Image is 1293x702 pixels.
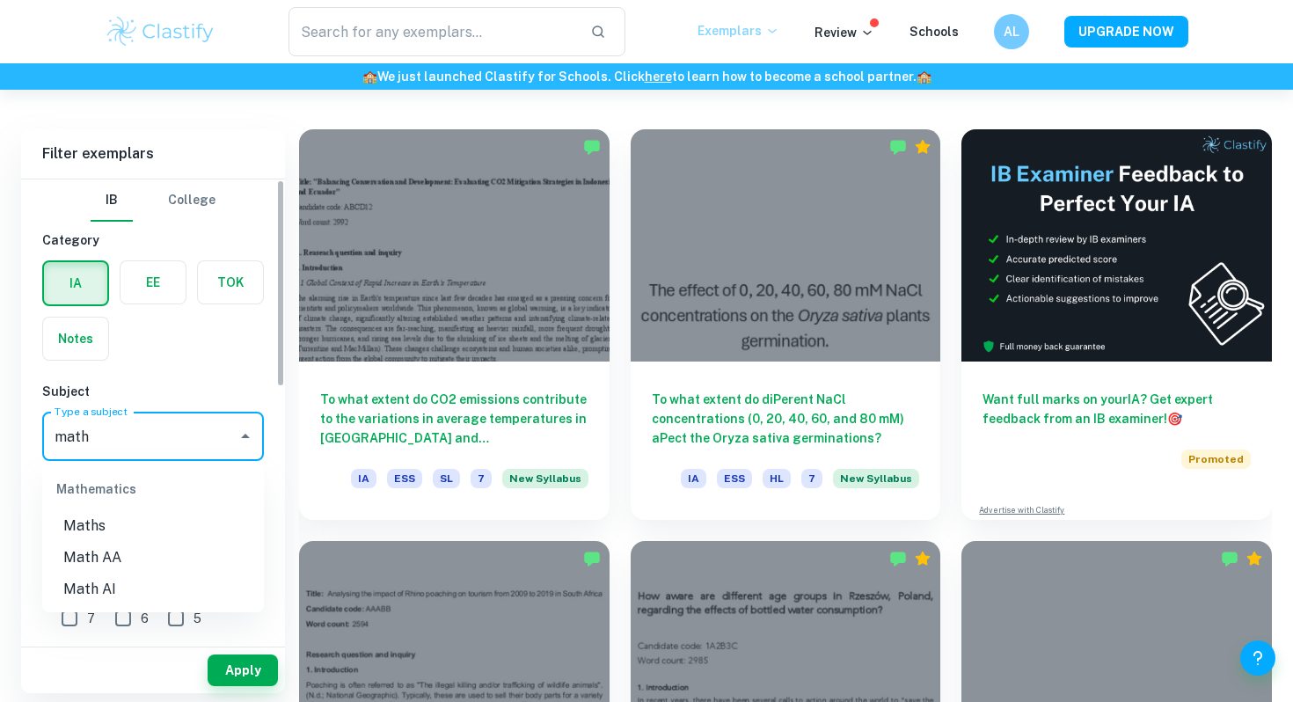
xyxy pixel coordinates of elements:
h6: Filter exemplars [21,129,285,179]
p: Exemplars [698,21,779,40]
button: Apply [208,654,278,686]
a: Schools [909,25,959,39]
span: New Syllabus [833,469,919,488]
img: Marked [583,550,601,567]
input: Search for any exemplars... [289,7,576,56]
div: Starting from the May 2026 session, the ESS IA requirements have changed. We created this exempla... [502,469,588,499]
a: here [645,69,672,84]
button: Notes [43,318,108,360]
span: 5 [194,609,201,628]
img: Marked [889,138,907,156]
span: 6 [141,609,149,628]
span: 7 [801,469,822,488]
button: IA [44,262,107,304]
span: 🎯 [1167,412,1182,426]
span: 🏫 [917,69,931,84]
span: ESS [717,469,752,488]
span: 🏫 [362,69,377,84]
h6: To what extent do CO2 emissions contribute to the variations in average temperatures in [GEOGRAPH... [320,390,588,448]
span: 7 [471,469,492,488]
div: Premium [1246,550,1263,567]
li: Maths [42,510,264,542]
button: UPGRADE NOW [1064,16,1188,48]
div: Premium [914,550,931,567]
li: Math AI [42,574,264,605]
span: Promoted [1181,450,1251,469]
div: Premium [914,138,931,156]
img: Marked [889,550,907,567]
h6: AL [1002,22,1022,41]
a: To what extent do diPerent NaCl concentrations (0, 20, 40, 60, and 80 mM) aPect the Oryza sativa ... [631,129,941,520]
span: HL [763,469,791,488]
div: Mathematics [42,468,264,510]
button: TOK [198,261,263,303]
button: AL [994,14,1029,49]
span: SL [433,469,460,488]
li: Math AA [42,542,264,574]
h6: Subject [42,382,264,401]
img: Clastify logo [105,14,216,49]
div: Filter type choice [91,179,215,222]
a: Advertise with Clastify [979,504,1064,516]
img: Thumbnail [961,129,1272,362]
div: Starting from the May 2026 session, the ESS IA requirements have changed. We created this exempla... [833,469,919,499]
a: To what extent do CO2 emissions contribute to the variations in average temperatures in [GEOGRAPH... [299,129,610,520]
a: Want full marks on yourIA? Get expert feedback from an IB examiner!PromotedAdvertise with Clastify [961,129,1272,520]
h6: We just launched Clastify for Schools. Click to learn how to become a school partner. [4,67,1289,86]
button: IB [91,179,133,222]
span: IA [681,469,706,488]
label: Type a subject [55,404,128,419]
img: Marked [1221,550,1238,567]
span: 7 [87,609,95,628]
button: Close [233,424,258,449]
button: Help and Feedback [1240,640,1275,676]
h6: Category [42,230,264,250]
button: EE [121,261,186,303]
span: IA [351,469,376,488]
span: ESS [387,469,422,488]
p: Review [815,23,874,42]
img: Marked [583,138,601,156]
span: New Syllabus [502,469,588,488]
button: College [168,179,215,222]
h6: To what extent do diPerent NaCl concentrations (0, 20, 40, 60, and 80 mM) aPect the Oryza sativa ... [652,390,920,448]
h6: Want full marks on your IA ? Get expert feedback from an IB examiner! [983,390,1251,428]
